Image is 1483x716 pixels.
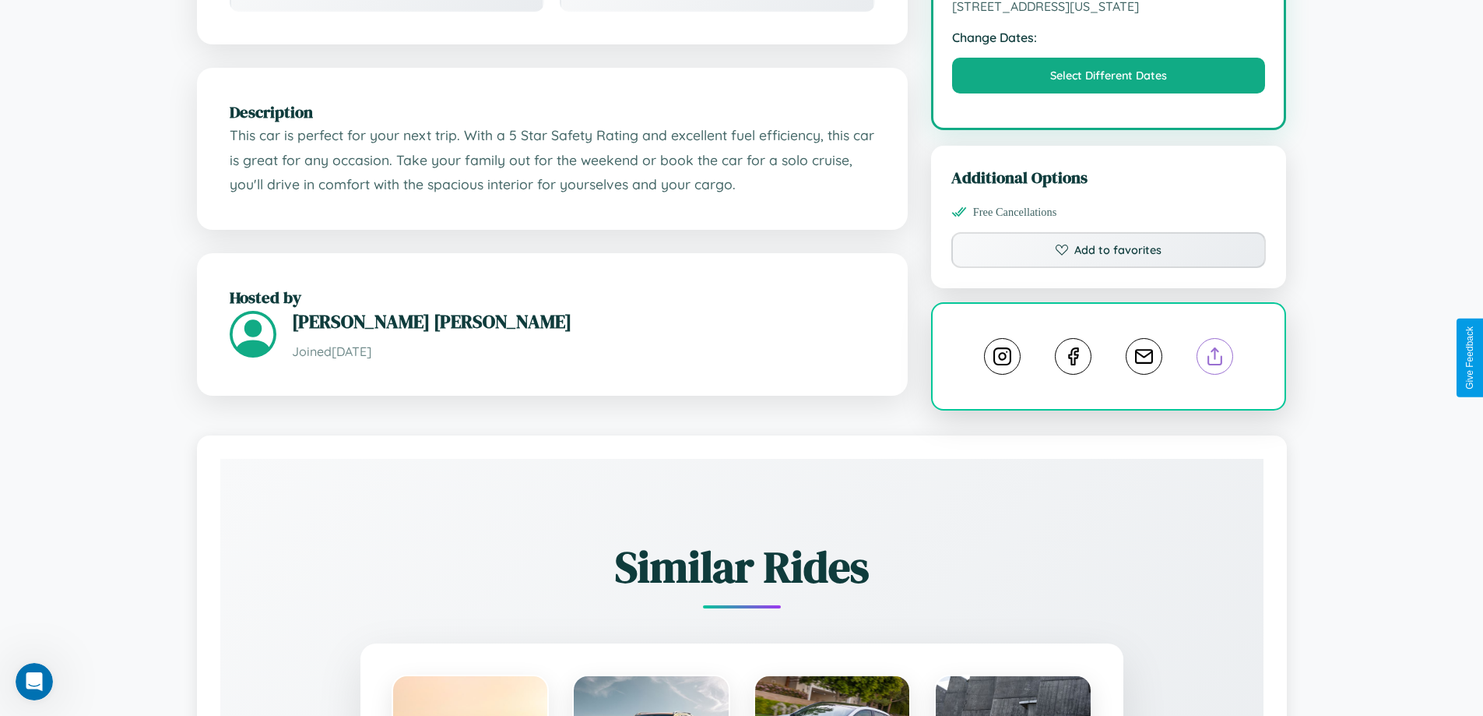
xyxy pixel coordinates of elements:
[230,123,875,197] p: This car is perfect for your next trip. With a 5 Star Safety Rating and excellent fuel efficiency...
[230,286,875,309] h2: Hosted by
[1464,326,1475,390] div: Give Feedback
[951,166,1267,189] h3: Additional Options
[230,101,875,123] h2: Description
[275,537,1209,597] h2: Similar Rides
[973,206,1057,219] span: Free Cancellations
[16,663,53,700] iframe: Intercom live chat
[292,340,875,363] p: Joined [DATE]
[952,30,1266,45] strong: Change Dates:
[951,232,1267,268] button: Add to favorites
[952,58,1266,93] button: Select Different Dates
[292,309,875,334] h3: [PERSON_NAME] [PERSON_NAME]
